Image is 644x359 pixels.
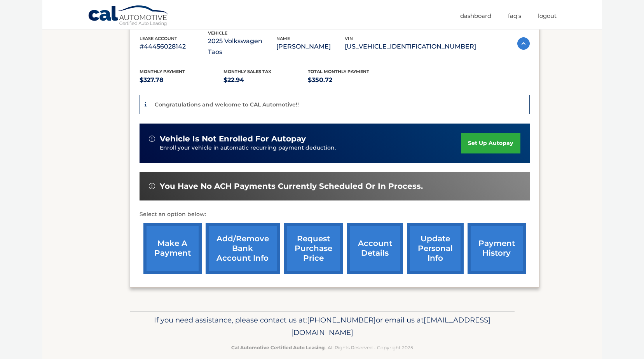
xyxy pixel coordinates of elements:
[538,9,557,22] a: Logout
[345,36,353,41] span: vin
[508,9,521,22] a: FAQ's
[347,223,403,274] a: account details
[135,314,510,339] p: If you need assistance, please contact us at: or email us at
[208,30,227,36] span: vehicle
[143,223,202,274] a: make a payment
[206,223,280,274] a: Add/Remove bank account info
[284,223,343,274] a: request purchase price
[231,345,325,350] strong: Cal Automotive Certified Auto Leasing
[140,36,177,41] span: lease account
[276,36,290,41] span: name
[461,133,520,153] a: set up autopay
[276,41,345,52] p: [PERSON_NAME]
[155,101,299,108] p: Congratulations and welcome to CAL Automotive!!
[135,343,510,352] p: - All Rights Reserved - Copyright 2025
[88,5,169,28] a: Cal Automotive
[407,223,464,274] a: update personal info
[140,69,185,74] span: Monthly Payment
[160,144,461,152] p: Enroll your vehicle in automatic recurring payment deduction.
[149,136,155,142] img: alert-white.svg
[468,223,526,274] a: payment history
[308,75,392,85] p: $350.72
[160,181,423,191] span: You have no ACH payments currently scheduled or in process.
[307,315,376,324] span: [PHONE_NUMBER]
[149,183,155,189] img: alert-white.svg
[140,75,224,85] p: $327.78
[517,37,530,50] img: accordion-active.svg
[160,134,306,144] span: vehicle is not enrolled for autopay
[223,75,308,85] p: $22.94
[140,41,208,52] p: #44456028142
[460,9,491,22] a: Dashboard
[208,36,276,58] p: 2025 Volkswagen Taos
[223,69,271,74] span: Monthly sales Tax
[140,210,530,219] p: Select an option below:
[308,69,369,74] span: Total Monthly Payment
[345,41,476,52] p: [US_VEHICLE_IDENTIFICATION_NUMBER]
